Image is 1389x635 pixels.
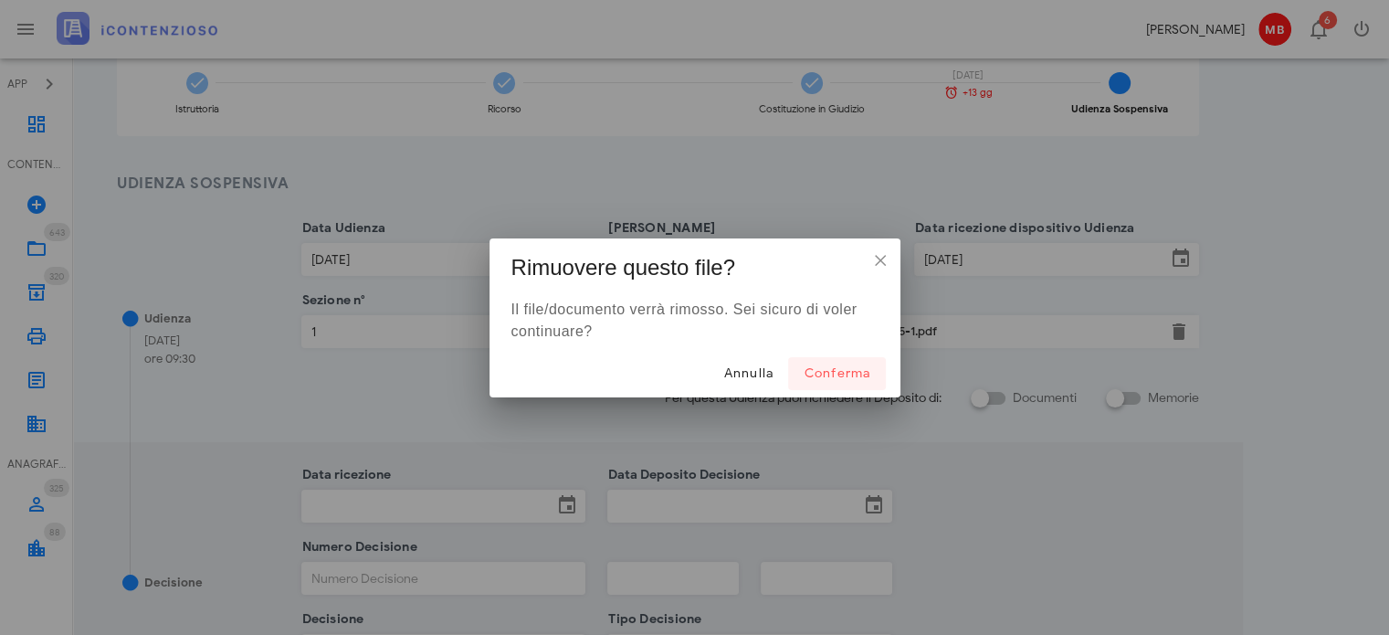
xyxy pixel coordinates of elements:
button: Conferma [788,357,885,390]
span: Annulla [722,365,773,381]
h3: Rimuovere questo file? [511,253,735,282]
div: Il file/documento verrà rimosso. Sei sicuro di voler continuare? [489,291,900,350]
span: Conferma [803,365,870,381]
div: × [873,253,888,268]
button: Annulla [708,357,788,390]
